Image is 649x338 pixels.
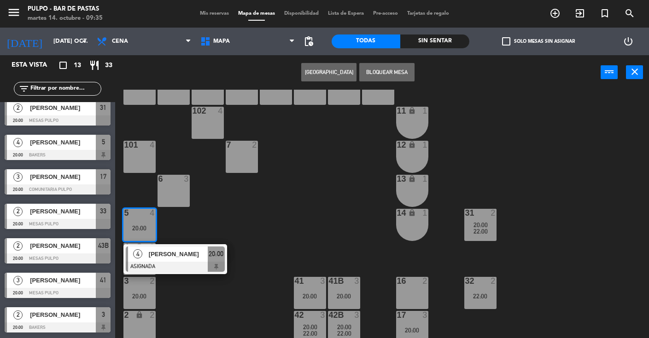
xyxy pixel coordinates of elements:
div: 4 [150,209,155,217]
span: Cena [112,38,128,45]
span: 41 [100,275,106,286]
button: power_input [601,65,618,79]
div: 3 [184,175,189,183]
i: lock [408,141,416,149]
span: 3 [13,172,23,182]
span: 4 [13,138,23,147]
span: [PERSON_NAME] [30,172,96,182]
label: Solo mesas sin asignar [502,37,575,46]
div: martes 14. octubre - 09:35 [28,14,103,23]
span: 31 [100,102,106,113]
i: arrow_drop_down [79,36,90,47]
span: [PERSON_NAME] [30,103,96,113]
div: 2 [150,277,155,285]
span: 4 [133,249,142,258]
i: power_input [604,66,615,77]
span: Tarjetas de regalo [403,11,454,16]
div: 3 [422,311,428,319]
div: 3 [354,311,360,319]
div: 2 [422,277,428,285]
i: filter_list [18,83,29,94]
i: exit_to_app [574,8,585,19]
div: Pulpo - Bar de Pastas [28,5,103,14]
span: 3 [13,276,23,285]
span: [PERSON_NAME] [30,275,96,285]
span: [PERSON_NAME] [30,137,96,147]
i: restaurant [89,60,100,71]
span: Pre-acceso [368,11,403,16]
span: 20:00 [337,323,351,331]
span: 20:00 [303,323,317,331]
div: 4 [218,107,223,115]
div: 20:00 [328,293,360,299]
div: Esta vista [5,60,66,71]
span: [PERSON_NAME] [149,249,208,259]
div: 2 [491,209,496,217]
span: [PERSON_NAME] [30,241,96,251]
div: Todas [332,34,401,48]
span: 2 [13,103,23,113]
div: 2 [150,311,155,319]
span: MAPA [213,38,230,45]
div: 32 [465,277,466,285]
span: 2 [13,310,23,320]
div: 20:00 [123,293,156,299]
span: [PERSON_NAME] [30,206,96,216]
div: 3 [320,277,326,285]
input: Filtrar por nombre... [29,84,101,94]
i: lock [408,209,416,217]
i: lock [135,311,143,319]
i: lock [408,175,416,183]
span: Disponibilidad [280,11,323,16]
i: power_settings_new [623,36,634,47]
div: 20:00 [294,293,326,299]
div: 2 [124,311,125,319]
div: 1 [422,209,428,217]
div: 6 [158,175,159,183]
span: Mis reservas [195,11,234,16]
div: 102 [193,107,193,115]
div: 22:00 [464,293,497,299]
div: 20:00 [396,327,428,333]
span: 20:00 [209,248,223,259]
span: 43B [98,240,109,251]
div: 3 [354,277,360,285]
div: 2 [150,243,155,251]
span: 22:00 [474,228,488,235]
i: crop_square [58,60,69,71]
i: lock [408,107,416,115]
div: 4 [150,141,155,149]
i: block [135,243,143,251]
button: close [626,65,643,79]
div: 5 [124,209,125,217]
div: 3 [320,311,326,319]
div: 2 [252,141,257,149]
div: 20:00 [123,225,156,231]
i: add_circle_outline [550,8,561,19]
div: 2 [491,277,496,285]
span: 22:00 [337,330,351,337]
div: Sin sentar [400,34,469,48]
div: 31 [465,209,466,217]
button: menu [7,6,21,23]
i: close [629,66,640,77]
span: 13 [74,60,81,71]
div: 1 [422,141,428,149]
div: 3 [124,277,125,285]
i: turned_in_not [599,8,610,19]
span: [PERSON_NAME] [30,310,96,320]
span: check_box_outline_blank [502,37,510,46]
span: 2 [13,241,23,251]
span: 17 [100,171,106,182]
i: search [624,8,635,19]
div: 1 [422,107,428,115]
